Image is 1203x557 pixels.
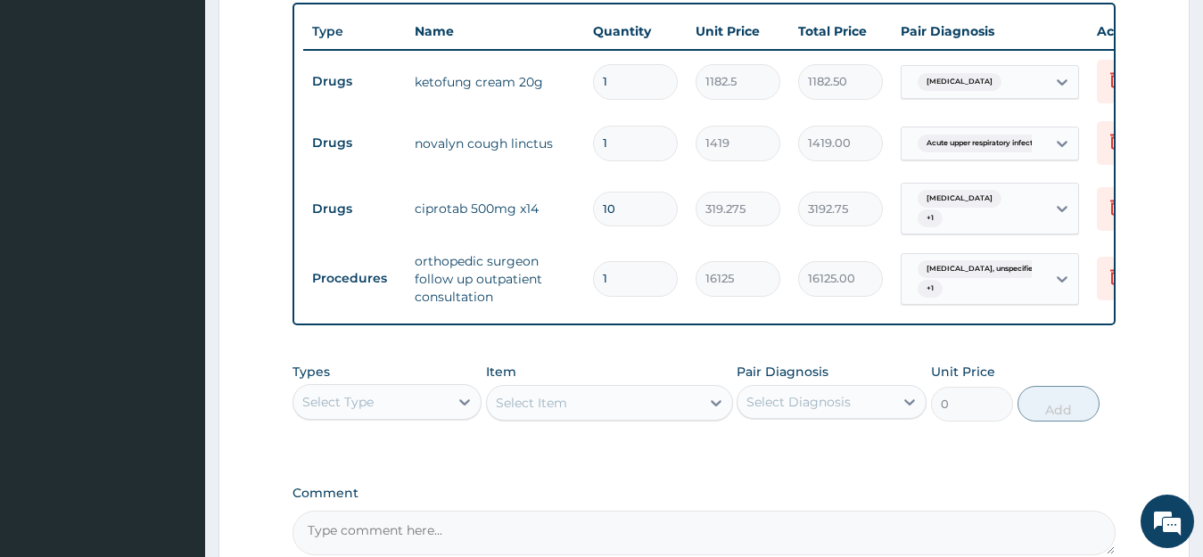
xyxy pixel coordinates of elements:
[93,100,300,123] div: Chat with us now
[9,369,340,431] textarea: Type your message and hit 'Enter'
[918,209,943,227] span: + 1
[746,393,851,411] div: Select Diagnosis
[406,243,584,315] td: orthopedic surgeon follow up outpatient consultation
[918,260,1047,278] span: [MEDICAL_DATA], unspecified
[406,64,584,100] td: ketofung cream 20g
[406,126,584,161] td: novalyn cough linctus
[293,486,1116,501] label: Comment
[303,15,406,48] th: Type
[584,13,687,49] th: Quantity
[1018,386,1100,422] button: Add
[918,280,943,298] span: + 1
[931,363,995,381] label: Unit Price
[486,363,516,381] label: Item
[293,9,335,52] div: Minimize live chat window
[1088,13,1177,49] th: Actions
[789,13,892,49] th: Total Price
[302,393,374,411] div: Select Type
[892,13,1088,49] th: Pair Diagnosis
[303,262,406,295] td: Procedures
[103,166,246,346] span: We're online!
[406,13,584,49] th: Name
[687,13,789,49] th: Unit Price
[406,191,584,226] td: ciprotab 500mg x14
[33,89,72,134] img: d_794563401_company_1708531726252_794563401
[737,363,828,381] label: Pair Diagnosis
[293,365,330,380] label: Types
[303,192,406,225] td: Drugs
[918,190,1001,208] span: [MEDICAL_DATA]
[918,135,1047,152] span: Acute upper respiratory infect...
[303,65,406,98] td: Drugs
[303,127,406,160] td: Drugs
[918,73,1001,91] span: [MEDICAL_DATA]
